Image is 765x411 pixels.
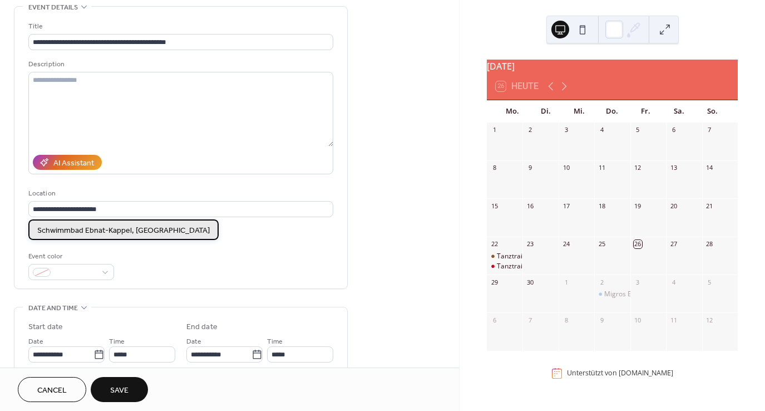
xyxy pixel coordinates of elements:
[562,240,570,248] div: 24
[186,336,201,348] span: Date
[490,126,499,134] div: 1
[37,224,210,236] span: Schwimmbad Ebnat-Kappel, [GEOGRAPHIC_DATA]
[598,278,606,286] div: 2
[487,60,738,73] div: [DATE]
[705,316,714,324] div: 12
[634,126,642,134] div: 5
[598,164,606,172] div: 11
[28,21,331,32] div: Title
[634,278,642,286] div: 3
[490,316,499,324] div: 6
[567,369,673,378] div: Unterstützt von
[28,251,112,262] div: Event color
[91,377,148,402] button: Save
[705,278,714,286] div: 5
[490,240,499,248] div: 22
[562,100,596,123] div: Mi.
[619,369,673,378] a: [DOMAIN_NAME]
[705,126,714,134] div: 7
[267,336,283,348] span: Time
[490,278,499,286] div: 29
[526,202,534,210] div: 16
[598,126,606,134] div: 4
[705,240,714,248] div: 28
[669,164,678,172] div: 13
[669,202,678,210] div: 20
[562,126,570,134] div: 3
[634,240,642,248] div: 26
[526,164,534,172] div: 9
[28,188,331,199] div: Location
[634,164,642,172] div: 12
[629,100,662,123] div: Fr.
[28,321,63,333] div: Start date
[490,202,499,210] div: 15
[496,100,529,123] div: Mo.
[28,2,78,13] span: Event details
[497,262,571,271] div: Tanztraining in Stein SG
[695,100,729,123] div: So.
[669,126,678,134] div: 6
[562,202,570,210] div: 17
[487,252,522,261] div: Tanztraining mit den gOLDengirls in Ebnat-Kappel
[28,336,43,348] span: Date
[669,316,678,324] div: 11
[110,385,129,397] span: Save
[526,240,534,248] div: 23
[526,126,534,134] div: 2
[186,321,218,333] div: End date
[529,100,562,123] div: Di.
[562,164,570,172] div: 10
[594,290,630,299] div: Migros Eröffnungstanzen in Nesslau ab 17 Uhr
[33,155,102,170] button: AI Assistant
[497,252,677,261] div: Tanztraining mit den gOLDengirls in [GEOGRAPHIC_DATA]
[669,240,678,248] div: 27
[562,316,570,324] div: 8
[562,278,570,286] div: 1
[596,100,629,123] div: Do.
[37,385,67,397] span: Cancel
[634,316,642,324] div: 10
[669,278,678,286] div: 4
[634,202,642,210] div: 19
[526,278,534,286] div: 30
[598,240,606,248] div: 25
[487,262,522,271] div: Tanztraining in Stein SG
[662,100,695,123] div: Sa.
[109,336,125,348] span: Time
[28,302,78,314] span: Date and time
[28,58,331,70] div: Description
[53,158,94,169] div: AI Assistant
[490,164,499,172] div: 8
[705,164,714,172] div: 14
[526,316,534,324] div: 7
[598,202,606,210] div: 18
[18,377,86,402] button: Cancel
[705,202,714,210] div: 21
[598,316,606,324] div: 9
